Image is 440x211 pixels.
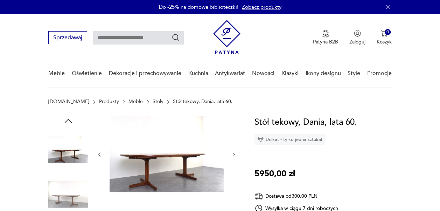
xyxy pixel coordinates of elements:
[380,30,387,37] img: Ikona koszyka
[281,60,299,87] a: Klasyki
[385,29,391,35] div: 0
[128,99,143,104] a: Meble
[159,4,238,11] p: Do -25% na domowe biblioteczki!
[48,99,89,104] a: [DOMAIN_NAME]
[254,167,295,181] p: 5950,00 zł
[48,130,88,170] img: Zdjęcie produktu Stół tekowy, Dania, lata 60.
[313,30,338,45] button: Patyna B2B
[173,99,232,104] p: Stół tekowy, Dania, lata 60.
[313,30,338,45] a: Ikona medaluPatyna B2B
[305,60,341,87] a: Ikony designu
[377,39,392,45] p: Koszyk
[254,192,263,200] img: Ikona dostawy
[313,39,338,45] p: Patyna B2B
[48,60,65,87] a: Meble
[257,136,264,143] img: Ikona diamentu
[254,116,357,129] h1: Stół tekowy, Dania, lata 60.
[242,4,281,11] a: Zobacz produkty
[349,30,365,45] button: Zaloguj
[153,99,163,104] a: Stoły
[322,30,329,38] img: Ikona medalu
[213,20,240,54] img: Patyna - sklep z meblami i dekoracjami vintage
[72,60,102,87] a: Oświetlenie
[377,30,392,45] button: 0Koszyk
[99,99,119,104] a: Produkty
[109,60,181,87] a: Dekoracje i przechowywanie
[188,60,208,87] a: Kuchnia
[252,60,274,87] a: Nowości
[48,36,87,41] a: Sprzedawaj
[254,192,338,200] div: Dostawa od 300,00 PLN
[215,60,245,87] a: Antykwariat
[367,60,392,87] a: Promocje
[354,30,361,37] img: Ikonka użytkownika
[110,116,224,192] img: Zdjęcie produktu Stół tekowy, Dania, lata 60.
[349,39,365,45] p: Zaloguj
[172,33,180,42] button: Szukaj
[48,31,87,44] button: Sprzedawaj
[254,134,325,145] div: Unikat - tylko jedna sztuka!
[348,60,360,87] a: Style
